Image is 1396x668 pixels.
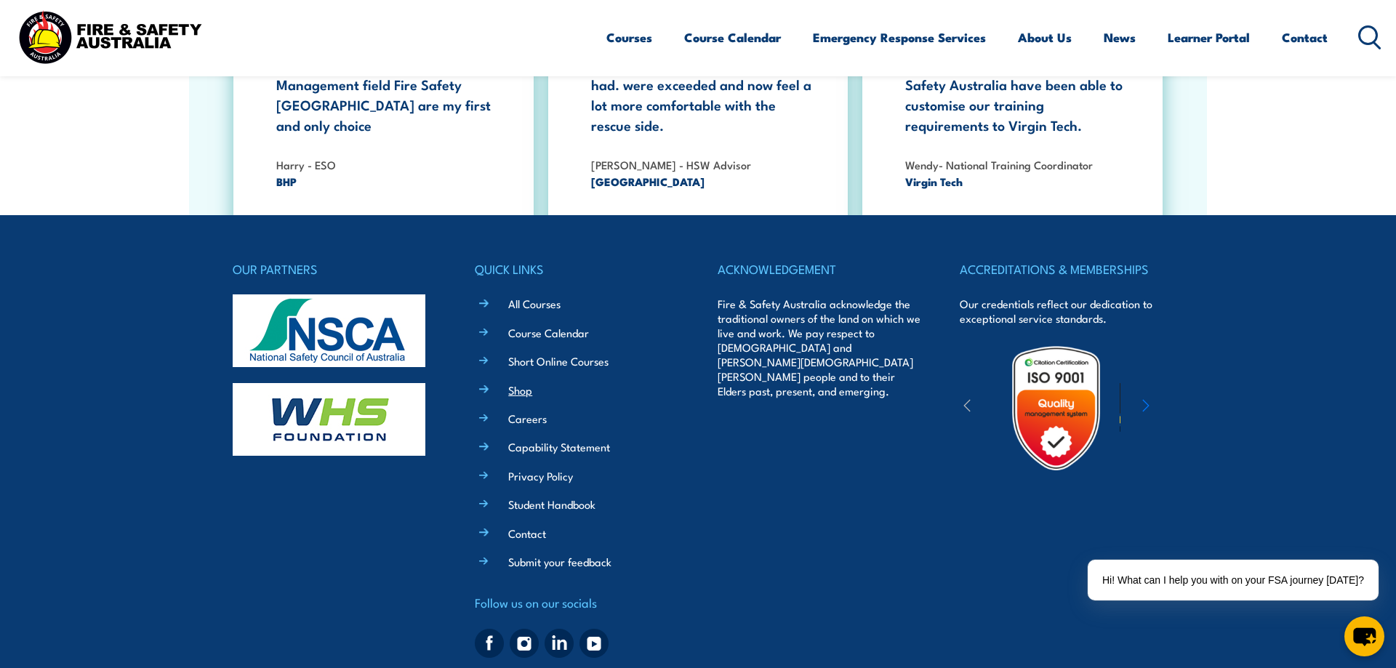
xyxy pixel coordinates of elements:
a: Shop [508,382,532,398]
button: chat-button [1344,616,1384,656]
h4: OUR PARTNERS [233,259,436,279]
a: Contact [1282,18,1328,57]
strong: [PERSON_NAME] - HSW Advisor [591,156,751,172]
h4: QUICK LINKS [475,259,678,279]
img: nsca-logo-footer [233,294,425,367]
span: BHP [276,173,497,190]
p: Fire & Safety Australia acknowledge the traditional owners of the land on which we live and work.... [718,297,921,398]
a: Short Online Courses [508,353,609,369]
a: Student Handbook [508,496,595,512]
a: All Courses [508,296,561,311]
a: Contact [508,526,546,541]
strong: Wendy- National Training Coordinator [905,156,1093,172]
a: Privacy Policy [508,468,573,483]
h4: ACKNOWLEDGEMENT [718,259,921,279]
span: [GEOGRAPHIC_DATA] [591,173,812,190]
a: Emergency Response Services [813,18,986,57]
a: Learner Portal [1168,18,1250,57]
a: Careers [508,411,547,426]
a: Submit your feedback [508,554,611,569]
img: ewpa-logo [1120,383,1246,433]
img: Untitled design (19) [992,345,1120,472]
a: About Us [1018,18,1072,57]
img: whs-logo-footer [233,383,425,456]
a: Course Calendar [508,325,589,340]
strong: Harry - ESO [276,156,336,172]
h4: Follow us on our socials [475,592,678,613]
span: Virgin Tech [905,173,1126,190]
a: News [1104,18,1136,57]
h4: ACCREDITATIONS & MEMBERSHIPS [960,259,1163,279]
p: Our credentials reflect our dedication to exceptional service standards. [960,297,1163,326]
a: Course Calendar [684,18,781,57]
a: Courses [606,18,652,57]
a: Capability Statement [508,439,610,454]
div: Hi! What can I help you with on your FSA journey [DATE]? [1088,560,1379,600]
